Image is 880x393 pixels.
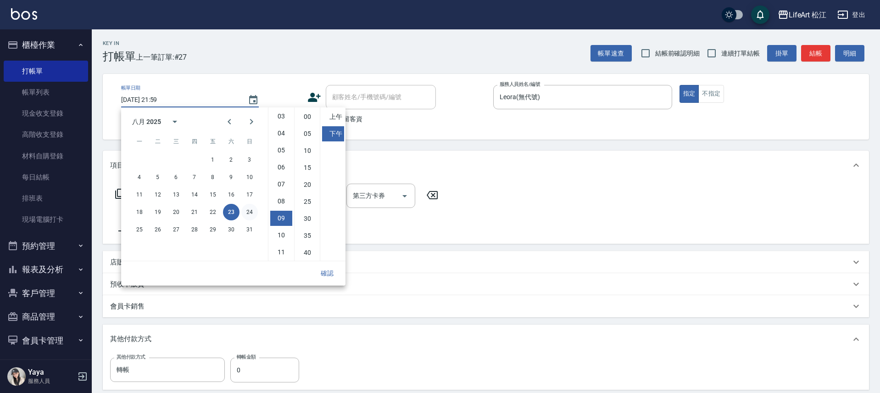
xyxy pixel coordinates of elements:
button: 確認 [312,265,342,282]
button: 28 [186,221,203,238]
a: 排班表 [4,188,88,209]
li: 10 minutes [296,143,318,158]
span: 星期五 [205,132,221,151]
div: 項目消費 [103,151,869,180]
button: 商品管理 [4,305,88,329]
li: 20 minutes [296,177,318,192]
span: 星期三 [168,132,184,151]
button: 25 [131,221,148,238]
button: 30 [223,221,239,238]
a: 帳單列表 [4,82,88,103]
a: 打帳單 [4,61,88,82]
a: 每日結帳 [4,167,88,188]
button: 3 [241,152,258,168]
button: 2 [223,152,239,168]
span: 結帳前確認明細 [655,49,700,58]
li: 25 minutes [296,194,318,209]
button: 16 [223,186,239,203]
li: 40 minutes [296,245,318,260]
button: 29 [205,221,221,238]
img: Logo [11,8,37,20]
span: 上一筆訂單:#27 [136,51,187,63]
li: 6 hours [270,160,292,175]
button: 27 [168,221,184,238]
li: 0 minutes [296,109,318,124]
p: 會員卡銷售 [110,302,145,311]
button: 8 [205,169,221,185]
img: Person [7,367,26,386]
li: 4 hours [270,126,292,141]
label: 服務人員姓名/編號 [500,81,540,88]
button: 13 [168,186,184,203]
li: 11 hours [270,245,292,260]
button: 帳單速查 [590,45,632,62]
span: 不留客資 [337,114,363,124]
li: 5 minutes [296,126,318,141]
button: 7 [186,169,203,185]
span: 星期二 [150,132,166,151]
li: 15 minutes [296,160,318,175]
button: 20 [168,204,184,220]
button: 26 [150,221,166,238]
label: 帳單日期 [121,84,140,91]
span: 連續打單結帳 [721,49,760,58]
span: 星期四 [186,132,203,151]
button: Choose date, selected date is 2025-08-23 [242,89,264,111]
label: 其他付款方式 [117,354,145,360]
li: 35 minutes [296,228,318,243]
div: LifeArt 松江 [789,9,827,21]
button: 19 [150,204,166,220]
button: 9 [223,169,239,185]
button: 預約管理 [4,234,88,258]
button: 明細 [835,45,864,62]
li: 上午 [322,109,344,124]
button: 會員卡管理 [4,329,88,353]
p: 其他付款方式 [110,334,156,344]
ul: Select meridiem [320,107,345,261]
span: 星期一 [131,132,148,151]
button: save [751,6,769,24]
h3: 打帳單 [103,50,136,63]
button: 4 [131,169,148,185]
button: 紅利點數設定 [4,352,88,376]
div: 會員卡銷售 [103,295,869,317]
button: 21 [186,204,203,220]
li: 5 hours [270,143,292,158]
button: 23 [223,204,239,220]
button: 客戶管理 [4,281,88,305]
a: 現金收支登錄 [4,103,88,124]
div: 預收卡販賣 [103,273,869,295]
li: 7 hours [270,177,292,192]
a: 高階收支登錄 [4,124,88,145]
li: 8 hours [270,194,292,209]
p: 項目消費 [110,161,138,170]
button: 不指定 [698,85,724,103]
input: YYYY/MM/DD hh:mm [121,92,239,107]
div: 其他付款方式 [103,325,869,354]
button: 14 [186,186,203,203]
button: 10 [241,169,258,185]
li: 10 hours [270,228,292,243]
h5: Yaya [28,368,75,377]
button: 22 [205,204,221,220]
p: 店販銷售 [110,258,138,267]
span: 星期日 [241,132,258,151]
button: Open [397,189,412,203]
button: 櫃檯作業 [4,33,88,57]
label: 轉帳金額 [237,354,256,360]
p: 預收卡販賣 [110,280,145,289]
li: 30 minutes [296,211,318,226]
h2: Key In [103,40,136,46]
li: 下午 [322,126,344,141]
button: calendar view is open, switch to year view [164,111,186,133]
p: 服務人員 [28,377,75,385]
button: 掛單 [767,45,796,62]
button: 結帳 [801,45,830,62]
a: 現場電腦打卡 [4,209,88,230]
div: 八月 2025 [132,117,161,127]
button: Previous month [218,111,240,133]
button: 31 [241,221,258,238]
button: 15 [205,186,221,203]
div: 店販銷售 [103,251,869,273]
button: 6 [168,169,184,185]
